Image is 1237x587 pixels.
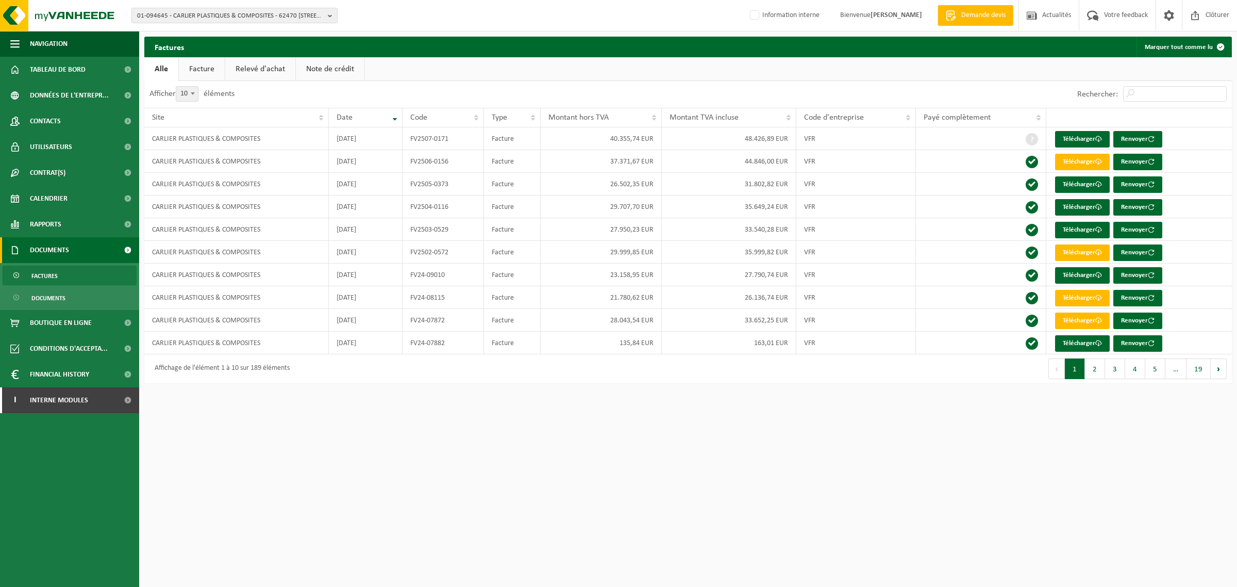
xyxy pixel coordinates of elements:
[1113,244,1162,261] button: Renvoyer
[541,173,662,195] td: 26.502,35 EUR
[144,195,329,218] td: CARLIER PLASTIQUES & COMPOSITES
[1113,222,1162,238] button: Renvoyer
[144,264,329,286] td: CARLIER PLASTIQUES & COMPOSITES
[410,113,427,122] span: Code
[176,86,198,102] span: 10
[662,264,796,286] td: 27.790,74 EUR
[403,332,484,354] td: FV24-07882
[1055,199,1110,216] a: Télécharger
[1065,358,1085,379] button: 1
[796,264,916,286] td: VFR
[31,288,65,308] span: Documents
[670,113,739,122] span: Montant TVA incluse
[1055,335,1110,352] a: Télécharger
[662,127,796,150] td: 48.426,89 EUR
[796,173,916,195] td: VFR
[484,241,540,264] td: Facture
[796,127,916,150] td: VFR
[662,241,796,264] td: 35.999,82 EUR
[403,309,484,332] td: FV24-07872
[1113,335,1162,352] button: Renvoyer
[144,127,329,150] td: CARLIER PLASTIQUES & COMPOSITES
[924,113,991,122] span: Payé complètement
[484,264,540,286] td: Facture
[31,266,58,286] span: Factures
[796,218,916,241] td: VFR
[30,57,86,83] span: Tableau de bord
[1055,267,1110,284] a: Télécharger
[1085,358,1105,379] button: 2
[329,309,403,332] td: [DATE]
[1113,131,1162,148] button: Renvoyer
[329,127,403,150] td: [DATE]
[484,332,540,354] td: Facture
[179,57,225,81] a: Facture
[329,241,403,264] td: [DATE]
[492,113,507,122] span: Type
[1113,313,1162,329] button: Renvoyer
[30,160,65,186] span: Contrat(s)
[144,241,329,264] td: CARLIER PLASTIQUES & COMPOSITES
[403,241,484,264] td: FV2502-0572
[662,286,796,309] td: 26.136,74 EUR
[662,218,796,241] td: 33.540,28 EUR
[484,127,540,150] td: Facture
[30,186,68,211] span: Calendrier
[1186,358,1211,379] button: 19
[541,150,662,173] td: 37.371,67 EUR
[662,150,796,173] td: 44.846,00 EUR
[1055,222,1110,238] a: Télécharger
[403,150,484,173] td: FV2506-0156
[796,309,916,332] td: VFR
[329,332,403,354] td: [DATE]
[541,218,662,241] td: 27.950,23 EUR
[484,150,540,173] td: Facture
[30,211,61,237] span: Rapports
[1145,358,1165,379] button: 5
[1048,358,1065,379] button: Previous
[144,37,194,57] h2: Factures
[176,87,198,101] span: 10
[403,127,484,150] td: FV2507-0171
[1113,290,1162,306] button: Renvoyer
[152,113,164,122] span: Site
[1113,267,1162,284] button: Renvoyer
[796,195,916,218] td: VFR
[225,57,295,81] a: Relevé d'achat
[144,218,329,241] td: CARLIER PLASTIQUES & COMPOSITES
[149,360,290,378] div: Affichage de l'élément 1 à 10 sur 189 éléments
[541,332,662,354] td: 135,84 EUR
[662,195,796,218] td: 35.649,24 EUR
[403,173,484,195] td: FV2505-0373
[541,127,662,150] td: 40.355,74 EUR
[329,264,403,286] td: [DATE]
[3,288,137,307] a: Documents
[541,195,662,218] td: 29.707,70 EUR
[541,286,662,309] td: 21.780,62 EUR
[329,286,403,309] td: [DATE]
[1105,358,1125,379] button: 3
[144,57,178,81] a: Alle
[796,332,916,354] td: VFR
[484,218,540,241] td: Facture
[329,173,403,195] td: [DATE]
[144,309,329,332] td: CARLIER PLASTIQUES & COMPOSITES
[1113,154,1162,170] button: Renvoyer
[1055,244,1110,261] a: Télécharger
[548,113,609,122] span: Montant hors TVA
[329,218,403,241] td: [DATE]
[748,8,820,23] label: Information interne
[3,266,137,285] a: Factures
[329,150,403,173] td: [DATE]
[403,264,484,286] td: FV24-09010
[1055,131,1110,148] a: Télécharger
[662,309,796,332] td: 33.652,25 EUR
[131,8,338,23] button: 01-094645 - CARLIER PLASTIQUES & COMPOSITES - 62470 [STREET_ADDRESS]
[30,108,61,134] span: Contacts
[484,195,540,218] td: Facture
[144,286,329,309] td: CARLIER PLASTIQUES & COMPOSITES
[1113,176,1162,193] button: Renvoyer
[30,362,89,387] span: Financial History
[662,173,796,195] td: 31.802,82 EUR
[30,310,92,336] span: Boutique en ligne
